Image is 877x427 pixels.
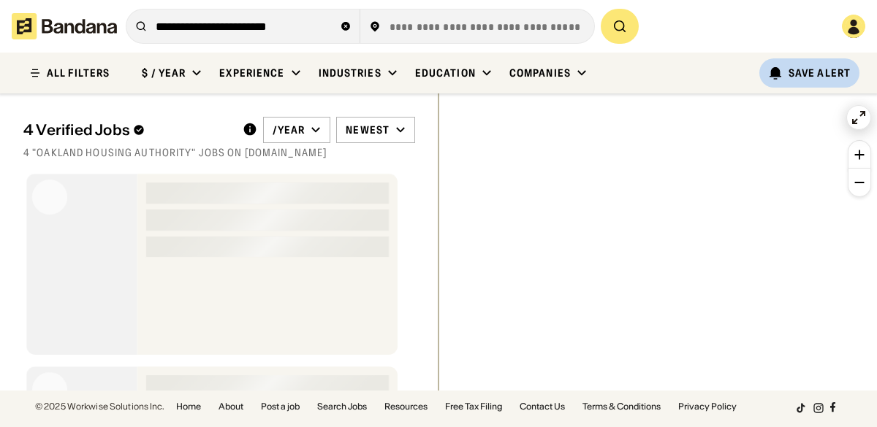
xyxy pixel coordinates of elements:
a: Search Jobs [317,402,367,411]
a: Terms & Conditions [582,402,661,411]
div: Companies [509,66,571,80]
a: Privacy Policy [678,402,737,411]
a: Free Tax Filing [445,402,502,411]
div: Education [415,66,476,80]
div: $ / year [142,66,186,80]
div: © 2025 Workwise Solutions Inc. [35,402,164,411]
div: /year [273,123,305,136]
a: About [219,402,243,411]
img: Bandana logotype [12,13,117,39]
div: Industries [319,66,381,80]
a: Contact Us [520,402,565,411]
div: Newest [346,123,390,136]
a: Resources [384,402,428,411]
div: grid [23,168,415,392]
a: Home [176,402,201,411]
div: Experience [219,66,284,80]
div: 4 Verified Jobs [23,121,231,139]
div: 4 "oakland housing authority" jobs on [DOMAIN_NAME] [23,146,415,159]
a: Post a job [261,402,300,411]
div: ALL FILTERS [47,68,110,78]
div: Save Alert [789,66,851,80]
